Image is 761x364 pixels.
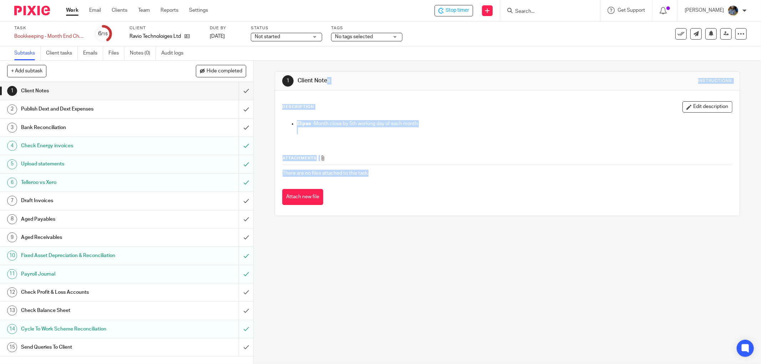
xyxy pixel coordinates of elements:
h1: Check Profit & Loss Accounts [21,287,162,298]
h1: Check Balance Sheet [21,305,162,316]
a: Settings [189,7,208,14]
a: Files [108,46,125,60]
button: Attach new file [282,189,323,205]
div: Ravio Technoloiges Ltd - Bookkeeping - Month End Checks [435,5,473,16]
a: Email [89,7,101,14]
div: 6 [7,178,17,188]
h1: Upload statements [21,159,162,169]
label: Tags [331,25,402,31]
label: Task [14,25,86,31]
span: There are no files attached to this task. [283,171,369,176]
div: 15 [7,342,17,352]
h1: Draft Invoices [21,195,162,206]
h1: Client Notes [21,86,162,96]
div: 9 [7,232,17,242]
a: Emails [83,46,103,60]
div: 6 [98,30,108,38]
img: Jaskaran%20Singh.jpeg [727,5,739,16]
h1: Send Queries To Client [21,342,162,353]
p: Description [282,104,314,110]
h1: Aged Receivables [21,232,162,243]
p: Month close by 5th working day of each month [297,120,732,127]
h1: Check Energy invoices [21,140,162,151]
div: 12 [7,287,17,297]
h1: Client Notes [298,77,523,84]
div: 8 [7,214,17,224]
span: Attachments [283,156,317,160]
div: Instructions [698,78,732,84]
button: + Add subtask [7,65,46,77]
span: Stop timer [446,7,469,14]
div: 3 [7,123,17,133]
a: Notes (0) [130,46,156,60]
p: Ravio Technoloiges Ltd [130,33,181,40]
div: 14 [7,324,17,334]
img: Pixie [14,6,50,15]
div: 5 [7,159,17,169]
div: Bookkeeping - Month End Checks [14,33,86,40]
h1: Payroll Journal [21,269,162,280]
label: Due by [210,25,242,31]
div: 4 [7,141,17,151]
a: Team [138,7,150,14]
a: Audit logs [161,46,189,60]
input: Search [514,9,579,15]
div: 1 [7,86,17,96]
div: 13 [7,306,17,316]
strong: Elipse - [297,121,314,126]
a: Client tasks [46,46,78,60]
h1: Fixed Asset Depreciation & Reconciliation [21,250,162,261]
small: /15 [102,32,108,36]
h1: Cycle To Work Scheme Reconciliation [21,324,162,334]
span: Not started [255,34,280,39]
span: Hide completed [207,68,242,74]
span: No tags selected [335,34,373,39]
span: [DATE] [210,34,225,39]
label: Status [251,25,322,31]
a: Subtasks [14,46,41,60]
button: Hide completed [196,65,246,77]
h1: Telleroo vs Xero [21,177,162,188]
a: Reports [161,7,178,14]
h1: Publish Dext and Dext Expenses [21,104,162,114]
div: 11 [7,269,17,279]
div: 7 [7,196,17,206]
h1: Aged Payables [21,214,162,225]
div: 1 [282,75,294,87]
p: [PERSON_NAME] [685,7,724,14]
label: Client [130,25,201,31]
span: Get Support [618,8,645,13]
a: Clients [112,7,127,14]
h1: Bank Reconciliation [21,122,162,133]
div: 10 [7,251,17,261]
a: Work [66,7,78,14]
button: Edit description [683,101,732,113]
div: 2 [7,104,17,114]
